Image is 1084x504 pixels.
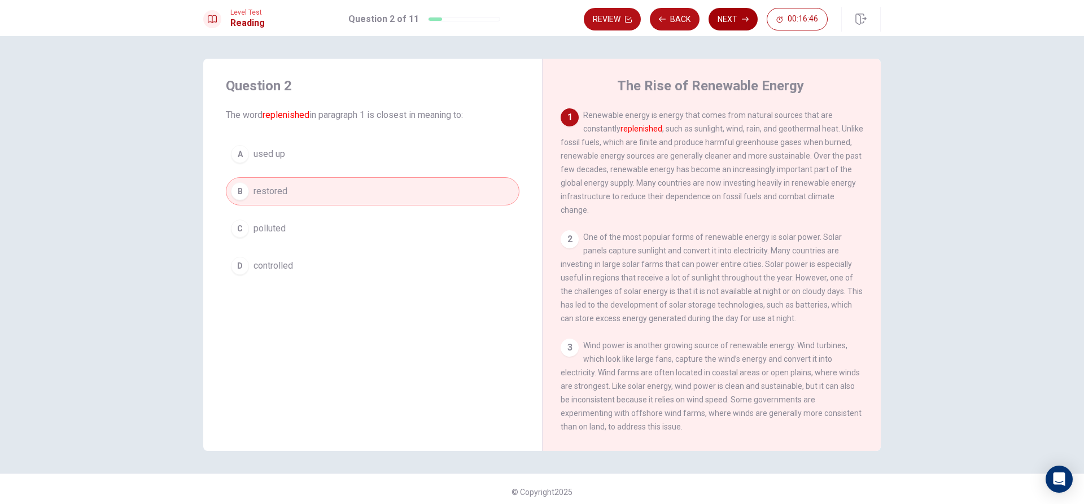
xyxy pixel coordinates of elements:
span: Renewable energy is energy that comes from natural sources that are constantly , such as sunlight... [561,111,863,214]
div: D [231,257,249,275]
span: Level Test [230,8,265,16]
button: Cpolluted [226,214,519,243]
div: Open Intercom Messenger [1046,466,1073,493]
div: A [231,145,249,163]
button: Review [584,8,641,30]
span: controlled [253,259,293,273]
font: replenished [620,124,662,133]
span: © Copyright 2025 [512,488,572,497]
h1: Question 2 of 11 [348,12,419,26]
div: B [231,182,249,200]
button: Dcontrolled [226,252,519,280]
h4: The Rise of Renewable Energy [617,77,804,95]
button: 00:16:46 [767,8,828,30]
span: used up [253,147,285,161]
h1: Reading [230,16,265,30]
font: replenished [263,109,309,120]
span: 00:16:46 [788,15,818,24]
button: Aused up [226,140,519,168]
h4: Question 2 [226,77,519,95]
span: restored [253,185,287,198]
span: Wind power is another growing source of renewable energy. Wind turbines, which look like large fa... [561,341,862,431]
span: polluted [253,222,286,235]
div: 2 [561,230,579,248]
div: C [231,220,249,238]
button: Brestored [226,177,519,205]
button: Back [650,8,700,30]
span: One of the most popular forms of renewable energy is solar power. Solar panels capture sunlight a... [561,233,863,323]
div: 3 [561,339,579,357]
div: 1 [561,108,579,126]
span: The word in paragraph 1 is closest in meaning to: [226,108,519,122]
button: Next [709,8,758,30]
